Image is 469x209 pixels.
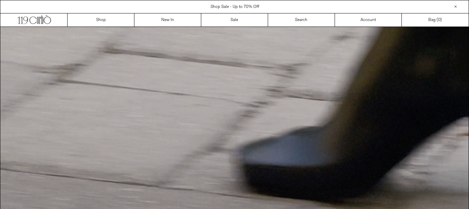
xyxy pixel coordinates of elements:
span: ) [438,17,442,23]
a: Bag () [402,13,469,27]
a: Shop [68,13,134,27]
a: New In [134,13,201,27]
a: Search [268,13,335,27]
a: Sale [201,13,268,27]
a: Account [335,13,402,27]
span: 0 [438,17,440,23]
a: Shop Sale - Up to 70% Off [211,4,259,10]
